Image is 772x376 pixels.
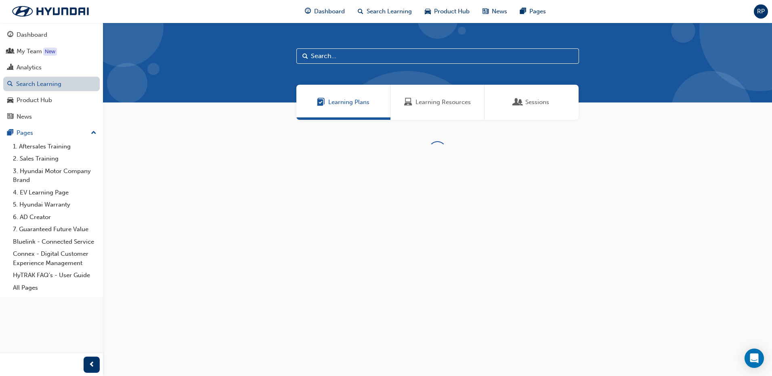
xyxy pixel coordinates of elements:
span: Dashboard [314,7,345,16]
a: car-iconProduct Hub [418,3,476,20]
div: Pages [17,128,33,138]
div: My Team [17,47,42,56]
a: 1. Aftersales Training [10,140,100,153]
span: Sessions [525,98,549,107]
span: News [492,7,507,16]
a: pages-iconPages [514,3,552,20]
button: DashboardMy TeamAnalyticsSearch LearningProduct HubNews [3,26,100,125]
a: guage-iconDashboard [298,3,351,20]
span: up-icon [91,128,96,138]
a: news-iconNews [476,3,514,20]
span: Sessions [514,98,522,107]
button: RP [754,4,768,19]
a: News [3,109,100,124]
span: car-icon [425,6,431,17]
span: Search [302,52,308,61]
img: Trak [4,3,97,20]
span: people-icon [7,48,13,55]
a: My Team [3,44,100,59]
div: News [17,112,32,121]
span: Learning Resources [415,98,471,107]
span: Learning Plans [317,98,325,107]
span: news-icon [483,6,489,17]
button: Pages [3,125,100,140]
span: guage-icon [305,6,311,17]
div: Open Intercom Messenger [745,349,764,368]
span: car-icon [7,97,13,104]
a: SessionsSessions [485,85,579,120]
span: prev-icon [89,360,95,370]
span: Product Hub [434,7,470,16]
a: 5. Hyundai Warranty [10,198,100,211]
span: Learning Resources [404,98,412,107]
a: Learning PlansLearning Plans [296,85,390,120]
div: Analytics [17,63,42,72]
a: 4. EV Learning Page [10,186,100,199]
a: Bluelink - Connected Service [10,236,100,248]
span: pages-icon [7,130,13,137]
div: Tooltip anchor [43,48,57,56]
span: news-icon [7,113,13,121]
a: Product Hub [3,93,100,108]
div: Dashboard [17,30,47,40]
a: 7. Guaranteed Future Value [10,223,100,236]
span: Learning Plans [328,98,369,107]
a: HyTRAK FAQ's - User Guide [10,269,100,282]
a: search-iconSearch Learning [351,3,418,20]
a: 2. Sales Training [10,152,100,165]
a: Dashboard [3,27,100,42]
a: 3. Hyundai Motor Company Brand [10,165,100,186]
a: Search Learning [3,77,100,92]
span: search-icon [358,6,363,17]
a: Connex - Digital Customer Experience Management [10,248,100,269]
span: RP [757,7,765,16]
span: search-icon [7,81,13,88]
span: guage-icon [7,31,13,39]
span: pages-icon [520,6,526,17]
span: Pages [529,7,546,16]
a: 6. AD Creator [10,211,100,224]
a: All Pages [10,282,100,294]
div: Product Hub [17,96,52,105]
span: Search Learning [367,7,412,16]
input: Search... [296,48,579,64]
a: Learning ResourcesLearning Resources [390,85,485,120]
a: Analytics [3,60,100,75]
span: chart-icon [7,64,13,71]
